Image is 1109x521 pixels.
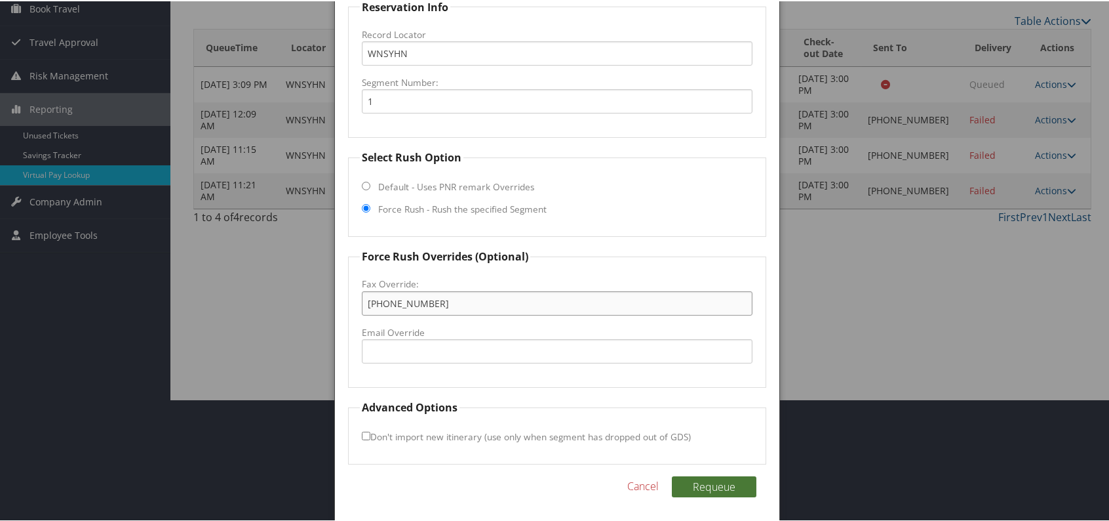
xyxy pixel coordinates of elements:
[627,477,659,493] a: Cancel
[362,423,691,448] label: Don't import new itinerary (use only when segment has dropped out of GDS)
[362,430,370,439] input: Don't import new itinerary (use only when segment has dropped out of GDS)
[362,75,752,88] label: Segment Number:
[378,201,547,215] label: Force Rush - Rush the specified Segment
[672,475,756,496] button: Requeue
[360,247,530,263] legend: Force Rush Overrides (Optional)
[362,27,752,40] label: Record Locator
[360,398,459,414] legend: Advanced Options
[362,325,752,338] label: Email Override
[378,179,534,192] label: Default - Uses PNR remark Overrides
[362,276,752,289] label: Fax Override:
[360,148,463,164] legend: Select Rush Option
